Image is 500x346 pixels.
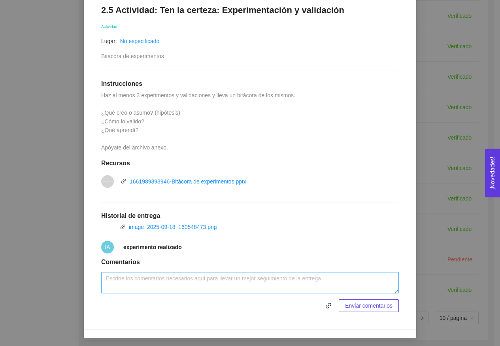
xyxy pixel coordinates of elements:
[339,299,399,312] button: Enviar comentarios
[323,303,334,309] span: link
[101,5,399,15] h1: 2.5 Actividad: Ten la certeza: Experimentación y validación
[322,303,335,309] span: link
[105,241,110,253] span: IA
[345,301,392,310] span: Enviar comentarios
[120,224,126,230] span: link
[101,80,399,88] h1: Instrucciones
[101,212,399,220] h1: Historial de entrega
[101,258,399,266] h1: Comentarios
[101,53,164,59] span: Bitácora de experimentos
[129,224,217,230] a: image_2025-09-18_160548473.png
[130,178,246,185] a: 1661989393946-Bitácora de experimentos.pptx
[120,38,160,44] a: No especificado
[123,244,182,250] strong: experimento realizado
[101,92,297,151] span: Haz al menos 3 experimentos y validaciones y lleva un bitácora de los mismos. ¿Qué creo o asumo? ...
[485,149,500,197] button: Open Feedback Widget
[101,159,399,167] h1: Recursos
[322,299,335,312] button: link
[101,25,117,29] span: Actividad
[121,178,126,184] span: link
[101,37,117,45] article: Lugar:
